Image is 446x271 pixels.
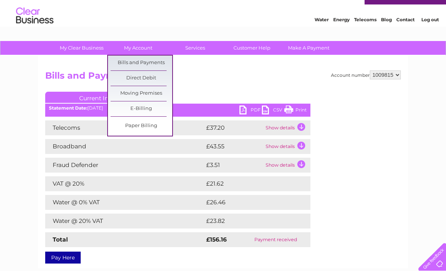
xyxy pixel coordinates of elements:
[305,4,357,13] a: 0333 014 3131
[421,32,439,37] a: Log out
[278,41,340,55] a: Make A Payment
[204,214,295,229] td: £23.82
[45,120,204,135] td: Telecoms
[315,32,329,37] a: Water
[204,139,264,154] td: £43.55
[262,105,284,116] a: CSV
[45,92,157,103] a: Current Invoice
[354,32,377,37] a: Telecoms
[45,139,204,154] td: Broadband
[284,105,307,116] a: Print
[111,101,172,116] a: E-Billing
[53,236,68,243] strong: Total
[264,120,310,135] td: Show details
[45,158,204,173] td: Fraud Defender
[16,19,54,42] img: logo.png
[204,158,264,173] td: £3.51
[111,71,172,86] a: Direct Debit
[111,119,172,133] a: Paper Billing
[241,232,310,247] td: Payment received
[45,252,81,264] a: Pay Here
[204,176,295,191] td: £21.62
[331,70,401,79] div: Account number
[381,32,392,37] a: Blog
[108,41,169,55] a: My Account
[47,4,400,36] div: Clear Business is a trading name of Verastar Limited (registered in [GEOGRAPHIC_DATA] No. 3667643...
[45,195,204,210] td: Water @ 0% VAT
[264,158,310,173] td: Show details
[49,105,87,111] b: Statement Date:
[239,105,262,116] a: PDF
[221,41,283,55] a: Customer Help
[204,195,296,210] td: £26.46
[333,32,350,37] a: Energy
[264,139,310,154] td: Show details
[111,86,172,101] a: Moving Premises
[45,214,204,229] td: Water @ 20% VAT
[45,105,310,111] div: [DATE]
[45,176,204,191] td: VAT @ 20%
[111,56,172,70] a: Bills and Payments
[45,70,401,85] h2: Bills and Payments
[206,236,227,243] strong: £156.16
[204,120,264,135] td: £37.20
[396,32,415,37] a: Contact
[51,41,112,55] a: My Clear Business
[164,41,226,55] a: Services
